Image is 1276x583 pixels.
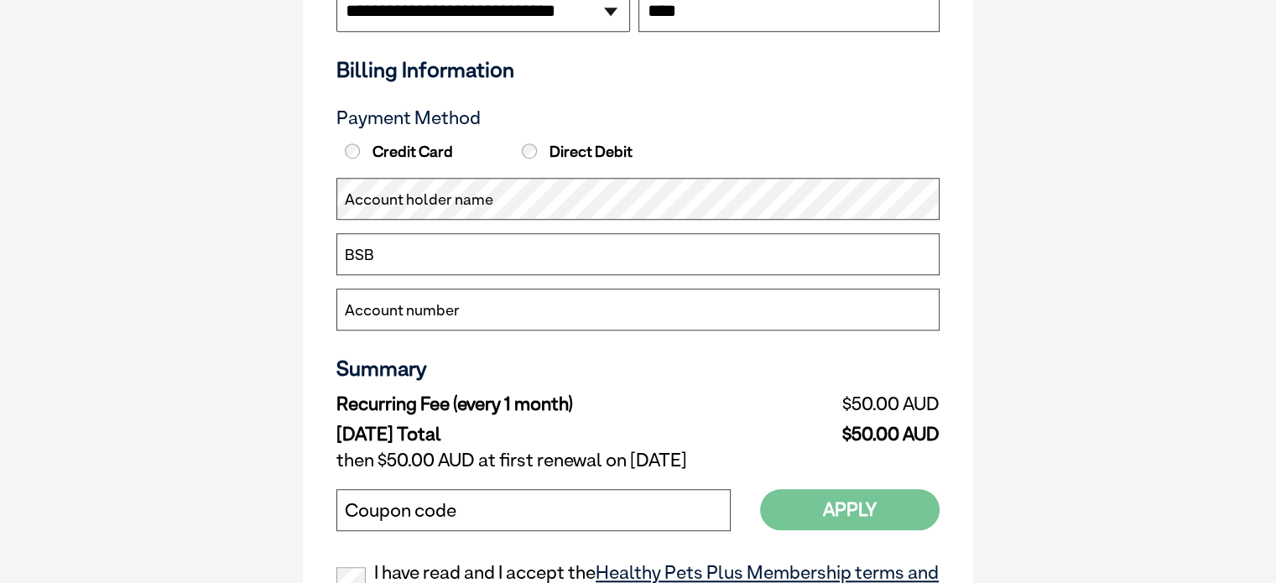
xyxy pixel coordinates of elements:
label: Coupon code [345,500,456,522]
td: $50.00 AUD [761,389,940,419]
input: Credit Card [345,143,360,159]
td: [DATE] Total [336,419,761,445]
button: Apply [760,489,940,530]
label: Direct Debit [518,143,690,161]
h3: Payment Method [336,107,940,129]
td: then $50.00 AUD at first renewal on [DATE] [336,445,940,476]
label: Credit Card [341,143,513,161]
h3: Summary [336,356,940,381]
h3: Billing Information [336,57,940,82]
td: Recurring Fee (every 1 month) [336,389,761,419]
td: $50.00 AUD [761,419,940,445]
label: Account holder name [345,189,493,211]
label: BSB [345,244,374,266]
label: Account number [345,299,460,321]
input: Direct Debit [522,143,537,159]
